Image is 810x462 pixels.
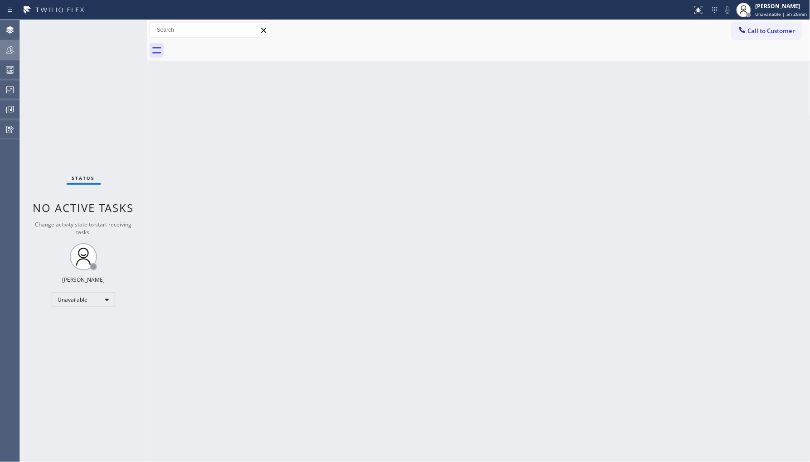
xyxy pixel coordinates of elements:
[72,175,95,181] span: Status
[52,293,115,307] div: Unavailable
[35,221,132,236] span: Change activity state to start receiving tasks.
[756,2,807,10] div: [PERSON_NAME]
[62,276,105,284] div: [PERSON_NAME]
[33,200,134,215] span: No active tasks
[150,23,272,37] input: Search
[756,11,807,17] span: Unavailable | 5h 26min
[732,22,801,39] button: Call to Customer
[748,27,795,35] span: Call to Customer
[721,4,734,16] button: Mute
